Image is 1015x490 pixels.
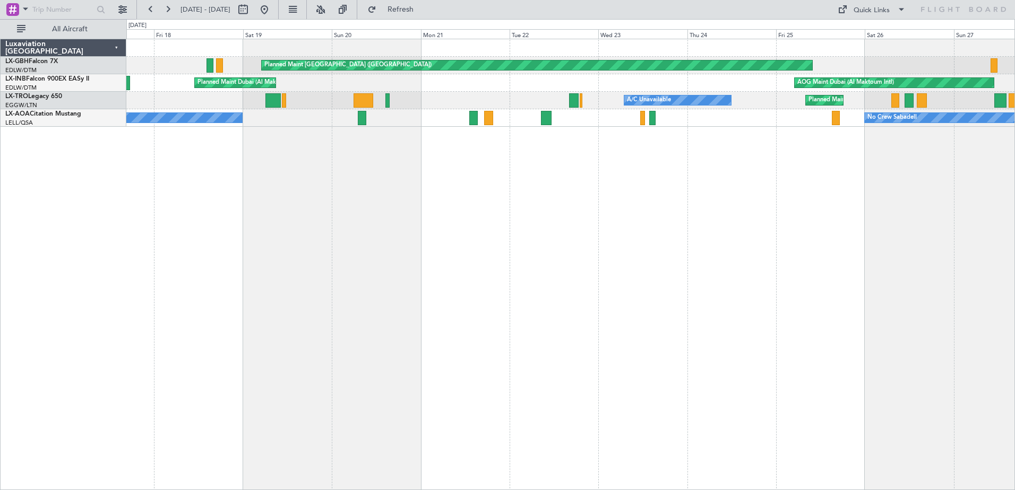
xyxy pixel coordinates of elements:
span: LX-TRO [5,93,28,100]
span: All Aircraft [28,25,112,33]
div: Fri 18 [154,29,243,39]
button: All Aircraft [12,21,115,38]
div: Quick Links [854,5,890,16]
div: Wed 23 [598,29,687,39]
div: Sat 19 [243,29,332,39]
div: [DATE] [128,21,147,30]
a: EDLW/DTM [5,66,37,74]
div: Sat 26 [865,29,953,39]
span: LX-INB [5,76,26,82]
button: Quick Links [832,1,911,18]
div: Thu 24 [687,29,776,39]
div: Fri 25 [776,29,865,39]
div: Planned Maint Dubai (Al Maktoum Intl) [197,75,302,91]
div: Mon 21 [421,29,510,39]
a: LX-INBFalcon 900EX EASy II [5,76,89,82]
a: LELL/QSA [5,119,33,127]
a: EDLW/DTM [5,84,37,92]
span: LX-GBH [5,58,29,65]
a: EGGW/LTN [5,101,37,109]
button: Refresh [363,1,426,18]
div: No Crew Sabadell [867,110,917,126]
a: LX-GBHFalcon 7X [5,58,58,65]
span: [DATE] - [DATE] [180,5,230,14]
div: Tue 22 [510,29,598,39]
div: Planned Maint [GEOGRAPHIC_DATA] ([GEOGRAPHIC_DATA]) [808,92,976,108]
div: Sun 20 [332,29,420,39]
div: A/C Unavailable [627,92,671,108]
a: LX-TROLegacy 650 [5,93,62,100]
div: Planned Maint [GEOGRAPHIC_DATA] ([GEOGRAPHIC_DATA]) [264,57,432,73]
input: Trip Number [32,2,93,17]
a: LX-AOACitation Mustang [5,111,81,117]
div: AOG Maint Dubai (Al Maktoum Intl) [797,75,894,91]
span: Refresh [379,6,423,13]
span: LX-AOA [5,111,30,117]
